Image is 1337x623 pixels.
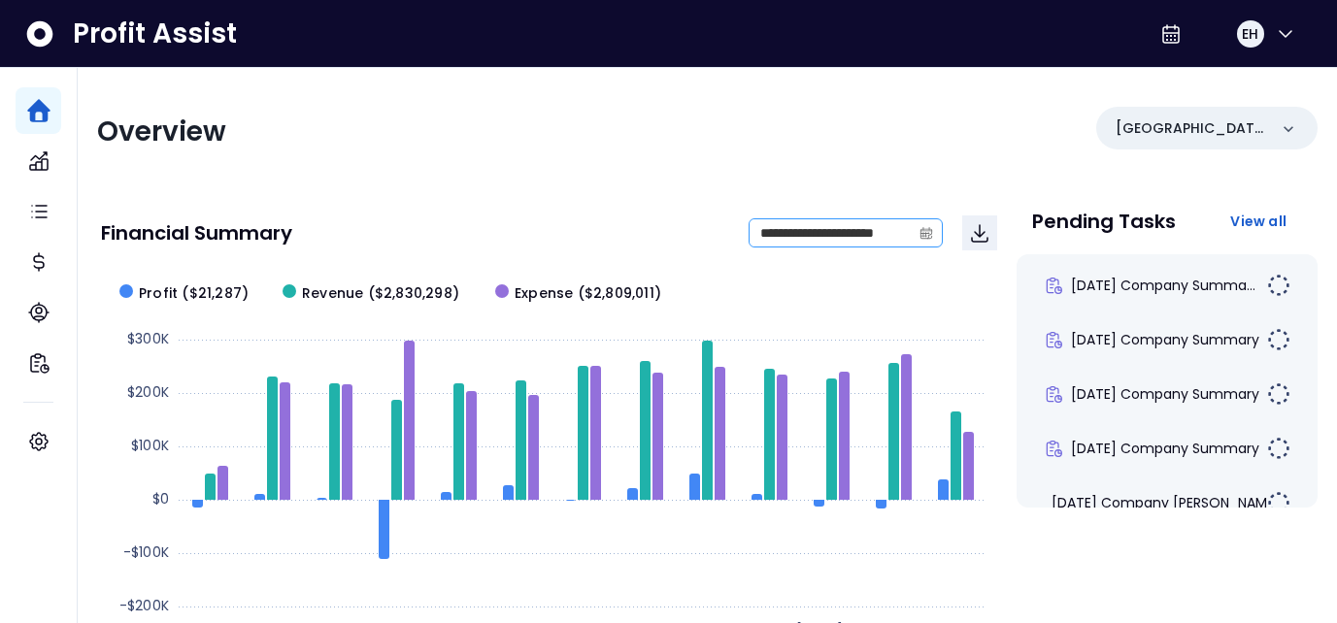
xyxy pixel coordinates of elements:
p: Pending Tasks [1032,212,1176,231]
text: $200K [127,382,169,402]
img: Not yet Started [1267,491,1290,514]
span: View all [1230,212,1287,231]
text: -$200K [119,596,169,615]
span: [DATE] Company [PERSON_NAME]... [1052,493,1288,512]
span: Overview [97,113,226,150]
span: [DATE] Company Summary [1071,330,1259,349]
button: Download [962,215,997,250]
span: [DATE] Company Summa... [1071,276,1255,295]
img: Not yet Started [1267,437,1290,460]
text: $100K [131,436,169,455]
span: Profit ($21,287) [139,283,249,304]
span: EH [1242,24,1258,44]
text: -$100K [123,542,169,562]
text: $300K [127,329,169,348]
span: [DATE] Company Summary [1071,439,1259,458]
img: Not yet Started [1267,274,1290,297]
svg: calendar [919,226,933,240]
p: [GEOGRAPHIC_DATA] [1116,118,1267,139]
p: Financial Summary [101,223,292,243]
text: $0 [152,489,169,508]
span: Revenue ($2,830,298) [302,283,459,304]
span: Profit Assist [73,16,237,51]
span: [DATE] Company Summary [1071,384,1259,404]
span: Expense ($2,809,011) [515,283,661,304]
img: Not yet Started [1267,328,1290,351]
img: Not yet Started [1267,382,1290,406]
button: View all [1215,204,1302,239]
